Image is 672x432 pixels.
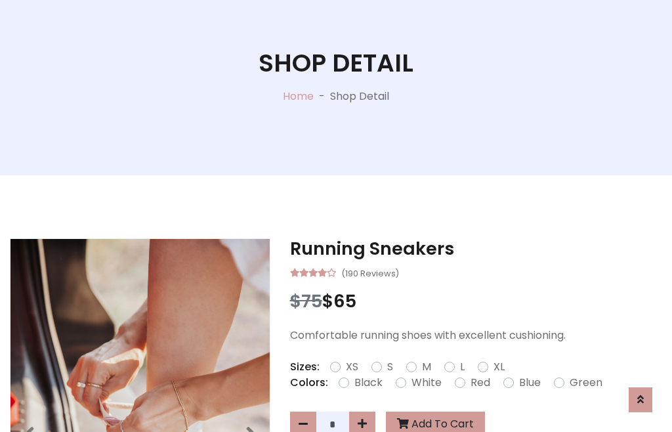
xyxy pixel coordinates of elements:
label: M [422,359,431,375]
h3: $ [290,291,662,312]
label: XL [493,359,505,375]
label: XS [346,359,358,375]
label: Black [354,375,383,391]
label: S [387,359,393,375]
span: 65 [333,289,356,313]
p: Shop Detail [330,89,389,104]
span: $75 [290,289,322,313]
p: Colors: [290,375,328,391]
label: Green [570,375,602,391]
label: White [411,375,442,391]
label: Blue [519,375,541,391]
label: L [460,359,465,375]
small: (190 Reviews) [341,265,399,280]
p: - [314,89,330,104]
h3: Running Sneakers [290,238,662,259]
label: Red [471,375,490,391]
p: Comfortable running shoes with excellent cushioning. [290,328,662,343]
h1: Shop Detail [259,49,413,78]
p: Sizes: [290,359,320,375]
a: Home [283,89,314,104]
